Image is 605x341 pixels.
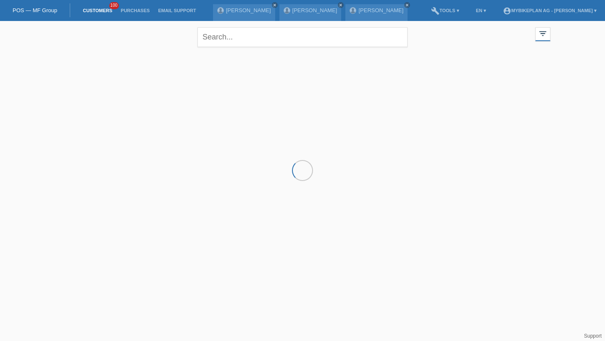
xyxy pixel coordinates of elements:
[431,7,439,15] i: build
[13,7,57,13] a: POS — MF Group
[472,8,490,13] a: EN ▾
[292,7,337,13] a: [PERSON_NAME]
[405,3,409,7] i: close
[154,8,200,13] a: Email Support
[338,2,344,8] a: close
[339,3,343,7] i: close
[538,29,547,38] i: filter_list
[79,8,116,13] a: Customers
[272,2,278,8] a: close
[584,333,602,339] a: Support
[358,7,403,13] a: [PERSON_NAME]
[273,3,277,7] i: close
[109,2,119,9] span: 100
[197,27,408,47] input: Search...
[116,8,154,13] a: Purchases
[499,8,601,13] a: account_circleMybikeplan AG - [PERSON_NAME] ▾
[427,8,463,13] a: buildTools ▾
[226,7,271,13] a: [PERSON_NAME]
[404,2,410,8] a: close
[503,7,511,15] i: account_circle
